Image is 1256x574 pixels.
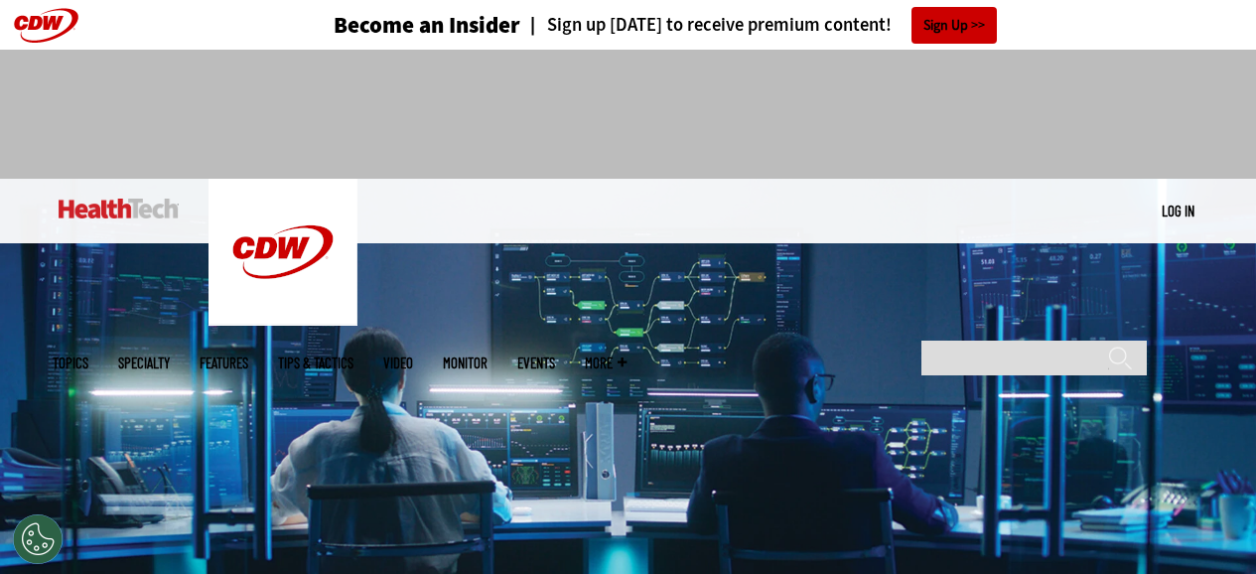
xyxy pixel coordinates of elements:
[1162,202,1194,219] a: Log in
[517,356,555,370] a: Events
[259,14,520,37] a: Become an Insider
[59,199,179,218] img: Home
[520,16,892,35] a: Sign up [DATE] to receive premium content!
[209,310,357,331] a: CDW
[200,356,248,370] a: Features
[1162,201,1194,221] div: User menu
[53,356,88,370] span: Topics
[118,356,170,370] span: Specialty
[13,514,63,564] button: Open Preferences
[585,356,627,370] span: More
[278,356,353,370] a: Tips & Tactics
[267,70,990,159] iframe: advertisement
[334,14,520,37] h3: Become an Insider
[13,514,63,564] div: Cookies Settings
[911,7,997,44] a: Sign Up
[383,356,413,370] a: Video
[209,179,357,326] img: Home
[443,356,488,370] a: MonITor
